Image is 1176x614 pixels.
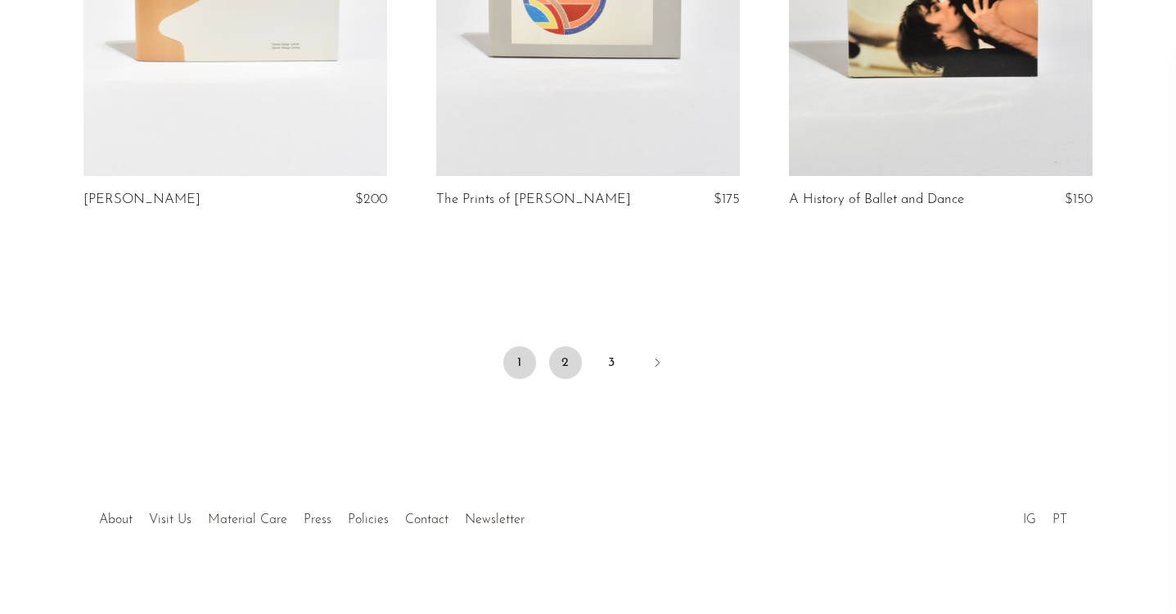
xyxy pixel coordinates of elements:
span: $150 [1065,192,1093,206]
a: Visit Us [149,513,191,526]
a: PT [1052,513,1067,526]
ul: Social Medias [1015,500,1075,531]
a: The Prints of [PERSON_NAME] [436,192,631,207]
span: 1 [503,346,536,379]
a: Next [641,346,674,382]
a: IG [1023,513,1036,526]
a: Material Care [208,513,287,526]
a: About [99,513,133,526]
a: 3 [595,346,628,379]
a: 2 [549,346,582,379]
span: $200 [355,192,387,206]
a: [PERSON_NAME] [83,192,201,207]
a: A History of Ballet and Dance [789,192,964,207]
a: Contact [405,513,448,526]
a: Press [304,513,331,526]
ul: Quick links [91,500,533,531]
span: $175 [714,192,740,206]
a: Policies [348,513,389,526]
